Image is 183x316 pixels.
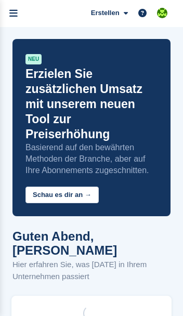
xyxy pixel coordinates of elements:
[25,187,99,204] button: Schau es dir an →
[25,142,158,176] p: Basierend auf den bewährten Methoden der Branche, aber auf Ihre Abonnements zugeschnitten.
[25,54,42,64] div: NEU
[12,259,171,282] p: Hier erfahren Sie, was [DATE] in Ihrem Unternehmen passiert
[12,229,171,257] h1: Guten Abend, [PERSON_NAME]
[157,8,167,18] img: Stefano
[25,67,158,142] p: Erzielen Sie zusätzlichen Umsatz mit unserem neuen Tool zur Preiserhöhung
[91,8,120,18] span: Erstellen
